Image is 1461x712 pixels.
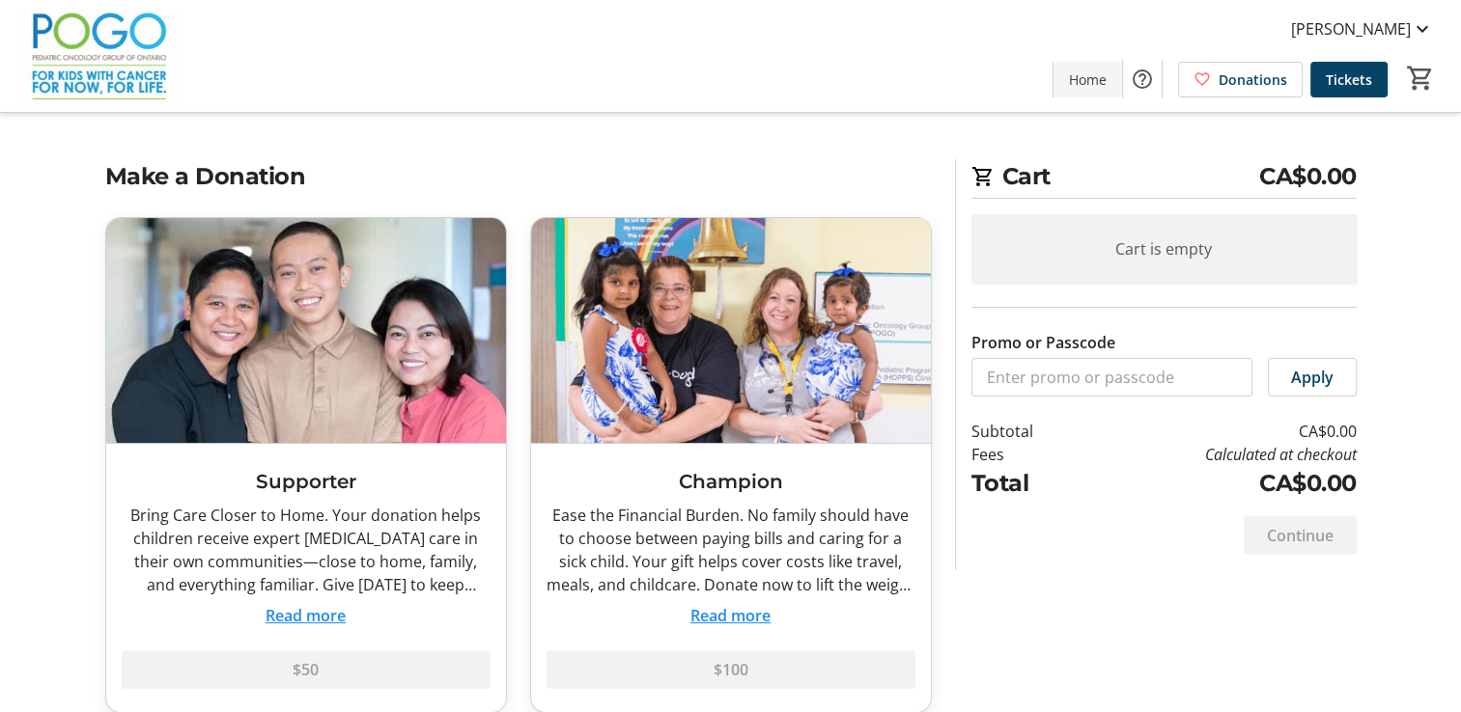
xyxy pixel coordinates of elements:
[1054,62,1122,97] a: Home
[971,443,1083,466] td: Fees
[971,331,1115,354] label: Promo or Passcode
[1082,420,1356,443] td: CA$0.00
[1219,69,1287,90] span: Donations
[1326,69,1372,90] span: Tickets
[531,218,931,443] img: Champion
[1403,61,1438,96] button: Cart
[971,214,1357,284] div: Cart is empty
[1178,62,1303,97] a: Donations
[122,467,491,496] h3: Supporter
[1276,14,1449,44] button: [PERSON_NAME]
[106,218,506,443] img: Supporter
[105,159,932,194] h2: Make a Donation
[1291,366,1334,389] span: Apply
[690,604,771,627] button: Read more
[122,504,491,596] div: Bring Care Closer to Home. Your donation helps children receive expert [MEDICAL_DATA] care in the...
[971,358,1252,397] input: Enter promo or passcode
[1291,17,1411,41] span: [PERSON_NAME]
[1082,443,1356,466] td: Calculated at checkout
[266,604,346,627] button: Read more
[971,466,1083,501] td: Total
[1310,62,1388,97] a: Tickets
[971,420,1083,443] td: Subtotal
[12,8,183,104] img: The Pediatric Oncology Group of Ontario's Logo
[547,504,915,596] div: Ease the Financial Burden. No family should have to choose between paying bills and caring for a ...
[1082,466,1356,501] td: CA$0.00
[1123,60,1162,98] button: Help
[971,159,1357,199] h2: Cart
[1268,358,1357,397] button: Apply
[547,467,915,496] h3: Champion
[1259,159,1357,194] span: CA$0.00
[1069,69,1107,90] span: Home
